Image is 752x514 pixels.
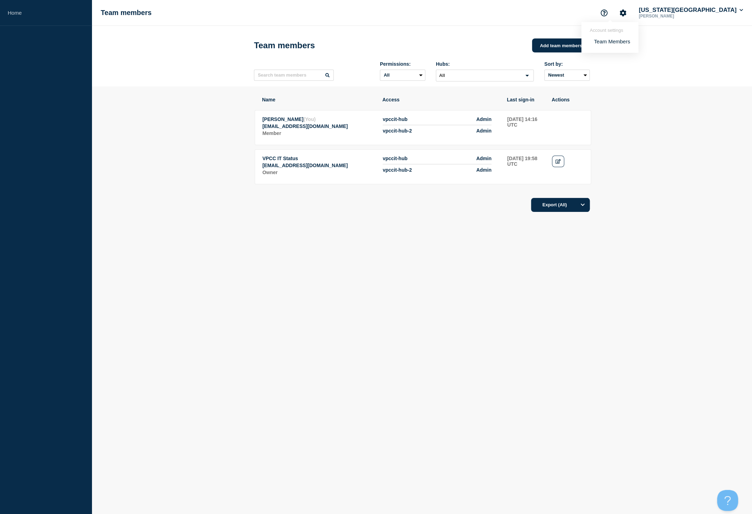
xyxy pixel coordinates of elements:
[507,116,545,138] td: Last sign-in: 2025-08-12 14:16 UTC
[383,128,412,134] span: vpccit-hub-2
[262,123,375,129] p: Email: harrisdr@vpcc.edu
[476,116,491,122] span: Admin
[383,167,412,173] span: vpccit-hub-2
[637,7,744,14] button: [US_STATE][GEOGRAPHIC_DATA]
[262,156,375,161] p: Name: VPCC IT Status
[262,97,375,103] th: Name
[531,198,590,212] button: Export (All)
[383,164,491,173] li: Access to Hub vpccit-hub-2 with role Admin
[507,155,545,177] td: Last sign-in: 2025-06-17 19:58 UTC
[383,156,491,164] li: Access to Hub vpccit-hub with role Admin
[544,61,590,67] div: Sort by:
[717,490,738,511] iframe: Help Scout Beacon - Open
[616,6,630,20] button: Account settings
[383,116,407,122] span: vpccit-hub
[303,116,315,122] span: (You)
[254,70,334,81] input: Search team members
[262,116,303,122] span: [PERSON_NAME]
[262,163,375,168] p: Email: itstatus@vpcc.edu
[437,71,521,80] input: Search for option
[576,198,590,212] button: Options
[380,70,425,81] select: Permissions:
[597,6,611,20] button: Support
[637,14,710,19] p: [PERSON_NAME]
[552,155,584,177] td: Actions: Edit
[254,41,315,50] h1: Team members
[594,38,630,44] a: Team Members
[262,156,298,161] span: VPCC IT Status
[380,61,425,67] div: Permissions:
[552,116,584,138] td: Actions
[262,170,375,175] p: Role: Owner
[476,167,491,173] span: Admin
[262,116,375,122] p: Name: David Harris
[383,156,407,161] span: vpccit-hub
[552,156,564,167] a: Edit
[476,128,491,134] span: Admin
[532,38,590,52] button: Add team members
[383,116,491,125] li: Access to Hub vpccit-hub with role Admin
[544,70,590,81] select: Sort by
[383,125,491,134] li: Access to Hub vpccit-hub-2 with role Admin
[506,97,544,103] th: Last sign-in
[382,97,499,103] th: Access
[590,28,630,33] header: Account settings
[436,61,534,67] div: Hubs:
[262,130,375,136] p: Role: Member
[476,156,491,161] span: Admin
[101,9,151,17] h1: Team members
[436,70,534,81] div: Search for option
[551,97,583,103] th: Actions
